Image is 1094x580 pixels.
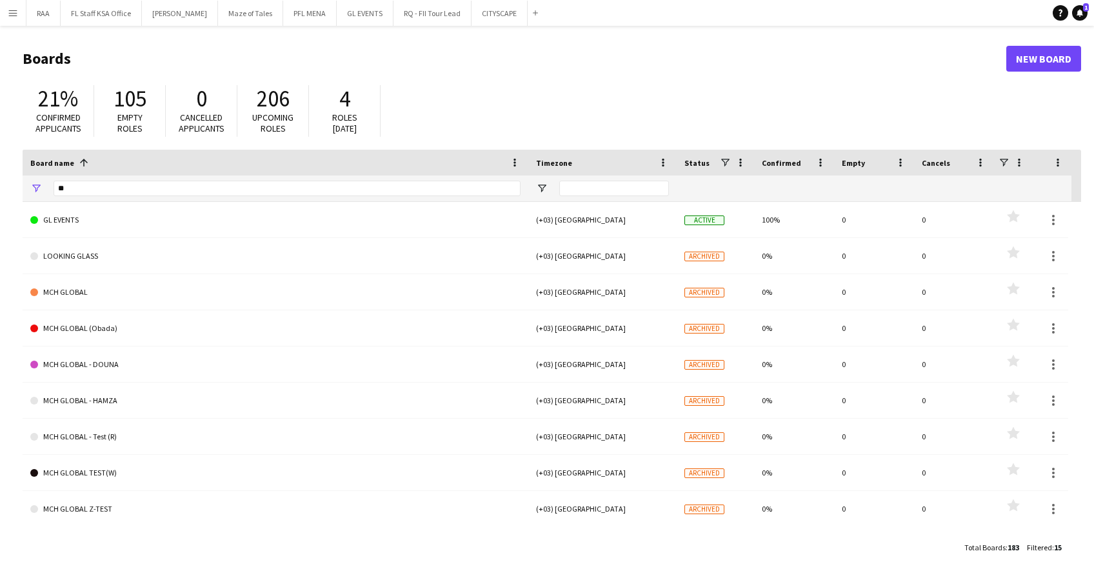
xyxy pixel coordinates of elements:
span: Confirmed applicants [35,112,81,134]
button: GL EVENTS [337,1,393,26]
span: Archived [684,360,724,370]
span: Archived [684,288,724,297]
div: 0% [754,455,834,490]
h1: Boards [23,49,1006,68]
div: (+03) [GEOGRAPHIC_DATA] [528,383,677,418]
div: (+03) [GEOGRAPHIC_DATA] [528,455,677,490]
div: 0 [834,238,914,274]
div: 0 [834,202,914,237]
a: MCH GLOBAL [30,274,521,310]
div: : [964,535,1019,560]
div: 0 [914,419,994,454]
div: (+03) [GEOGRAPHIC_DATA] [528,202,677,237]
div: 0 [914,238,994,274]
div: 0 [914,491,994,526]
span: 206 [257,85,290,113]
div: 0 [834,274,914,310]
span: Filtered [1027,543,1052,552]
span: Archived [684,505,724,514]
div: 0% [754,419,834,454]
span: Cancels [922,158,950,168]
a: GL EVENTS [30,202,521,238]
span: 15 [1054,543,1062,552]
span: Archived [684,468,724,478]
a: 1 [1072,5,1088,21]
div: 0% [754,274,834,310]
a: MCH GLOBAL - DOUNA [30,346,521,383]
div: 0% [754,310,834,346]
div: 0 [914,455,994,490]
div: 0 [914,202,994,237]
div: 0 [834,455,914,490]
div: : [1027,535,1062,560]
span: 183 [1008,543,1019,552]
div: 0% [754,491,834,526]
button: RQ - FII Tour Lead [393,1,472,26]
a: MCH GLOBAL TEST(W) [30,455,521,491]
div: 0 [914,310,994,346]
a: LOOKING GLASS [30,238,521,274]
span: Archived [684,324,724,334]
div: 0 [834,310,914,346]
div: 0 [834,346,914,382]
span: Archived [684,252,724,261]
span: Timezone [536,158,572,168]
a: MCH GLOBAL Z-TEST [30,491,521,527]
span: Cancelled applicants [179,112,224,134]
div: 0 [834,491,914,526]
div: 0% [754,238,834,274]
span: 105 [114,85,146,113]
button: Open Filter Menu [536,183,548,194]
div: (+03) [GEOGRAPHIC_DATA] [528,491,677,526]
div: 0 [914,346,994,382]
a: MCH GLOBAL (Obada) [30,310,521,346]
button: FL Staff KSA Office [61,1,142,26]
a: New Board [1006,46,1081,72]
a: MCH GLOBAL - Test (R) [30,419,521,455]
div: (+03) [GEOGRAPHIC_DATA] [528,274,677,310]
div: 0 [914,383,994,418]
span: Status [684,158,710,168]
div: 0% [754,346,834,382]
div: 0 [834,383,914,418]
span: 4 [339,85,350,113]
a: MCH GLOBAL - HAMZA [30,383,521,419]
div: (+03) [GEOGRAPHIC_DATA] [528,238,677,274]
span: Roles [DATE] [332,112,357,134]
button: RAA [26,1,61,26]
span: 21% [38,85,78,113]
span: Confirmed [762,158,801,168]
div: (+03) [GEOGRAPHIC_DATA] [528,346,677,382]
div: 100% [754,202,834,237]
div: (+03) [GEOGRAPHIC_DATA] [528,419,677,454]
input: Timezone Filter Input [559,181,669,196]
span: Board name [30,158,74,168]
div: 0% [754,383,834,418]
button: CITYSCAPE [472,1,528,26]
div: 0 [834,419,914,454]
div: (+03) [GEOGRAPHIC_DATA] [528,310,677,346]
span: 0 [196,85,207,113]
span: Total Boards [964,543,1006,552]
span: Archived [684,396,724,406]
span: Active [684,215,724,225]
span: Upcoming roles [252,112,293,134]
span: Empty roles [117,112,143,134]
button: Maze of Tales [218,1,283,26]
div: 0 [914,274,994,310]
button: Open Filter Menu [30,183,42,194]
input: Board name Filter Input [54,181,521,196]
button: [PERSON_NAME] [142,1,218,26]
span: Empty [842,158,865,168]
button: PFL MENA [283,1,337,26]
span: Archived [684,432,724,442]
span: 1 [1083,3,1089,12]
